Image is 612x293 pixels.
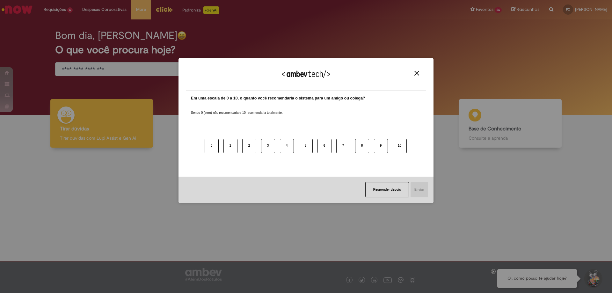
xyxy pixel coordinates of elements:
[336,139,350,153] button: 7
[205,139,219,153] button: 0
[261,139,275,153] button: 3
[355,139,369,153] button: 8
[280,139,294,153] button: 4
[299,139,313,153] button: 5
[414,71,419,76] img: Close
[393,139,407,153] button: 10
[282,70,330,78] img: Logo Ambevtech
[223,139,237,153] button: 1
[191,103,283,115] label: Sendo 0 (zero) não recomendaria e 10 recomendaria totalmente.
[374,139,388,153] button: 9
[242,139,256,153] button: 2
[191,95,365,101] label: Em uma escala de 0 a 10, o quanto você recomendaria o sistema para um amigo ou colega?
[365,182,409,197] button: Responder depois
[317,139,331,153] button: 6
[412,70,421,76] button: Close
